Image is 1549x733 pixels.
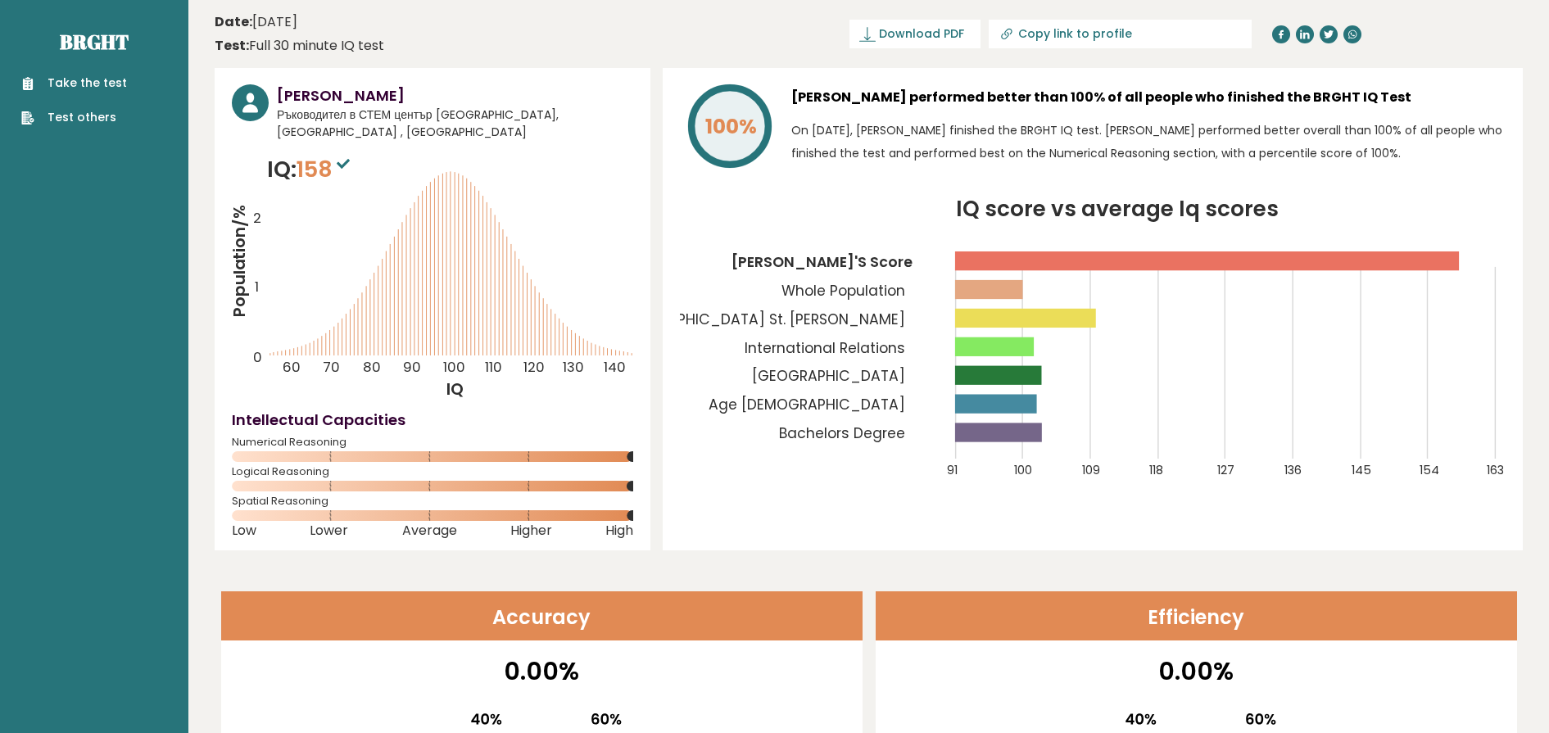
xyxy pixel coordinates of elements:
tspan: 163 [1487,462,1504,478]
h3: [PERSON_NAME] performed better than 100% of all people who finished the BRGHT IQ Test [791,84,1506,111]
span: High [605,527,633,534]
tspan: Whole Population [781,281,905,301]
p: IQ: [267,153,354,186]
span: Numerical Reasoning [232,439,633,446]
b: Test: [215,36,249,55]
tspan: Age [DEMOGRAPHIC_DATA] [709,395,905,414]
span: Ръководител в СТЕМ център [GEOGRAPHIC_DATA], [GEOGRAPHIC_DATA] , [GEOGRAPHIC_DATA] [277,106,633,141]
span: Higher [510,527,552,534]
tspan: 154 [1420,462,1439,478]
tspan: 136 [1284,462,1302,478]
h4: Intellectual Capacities [232,409,633,431]
span: Logical Reasoning [232,468,633,475]
span: Lower [310,527,348,534]
h3: [PERSON_NAME] [277,84,633,106]
header: Efficiency [876,591,1517,640]
div: Full 30 minute IQ test [215,36,384,56]
tspan: 109 [1082,462,1100,478]
tspan: 110 [485,358,502,378]
tspan: 100% [705,112,757,141]
span: Download PDF [879,25,964,43]
tspan: IQ [446,378,464,401]
a: Brght [60,29,129,55]
a: Take the test [21,75,127,92]
tspan: [PERSON_NAME]'S Score [731,252,913,272]
span: Spatial Reasoning [232,498,633,505]
tspan: 100 [443,358,465,378]
tspan: 145 [1352,462,1372,478]
tspan: [GEOGRAPHIC_DATA] [752,366,905,386]
tspan: International Relations [745,338,905,358]
p: 0.00% [232,653,852,690]
tspan: 130 [564,358,585,378]
tspan: 120 [524,358,546,378]
span: 158 [297,154,354,184]
tspan: 80 [364,358,382,378]
tspan: 1 [255,277,259,296]
tspan: 2 [253,208,261,228]
tspan: 0 [253,348,262,368]
tspan: 100 [1015,462,1033,478]
tspan: 70 [323,358,340,378]
span: Average [402,527,457,534]
time: [DATE] [215,12,297,32]
tspan: 140 [605,358,627,378]
p: On [DATE], [PERSON_NAME] finished the BRGHT IQ test. [PERSON_NAME] performed better overall than ... [791,119,1506,165]
tspan: [GEOGRAPHIC_DATA] St. [PERSON_NAME] [612,310,905,329]
tspan: IQ score vs average Iq scores [957,194,1280,224]
tspan: Population/% [228,205,251,318]
b: Date: [215,12,252,31]
tspan: 90 [403,358,421,378]
tspan: 118 [1149,462,1163,478]
tspan: 127 [1217,462,1234,478]
p: 0.00% [886,653,1506,690]
tspan: 91 [947,462,958,478]
header: Accuracy [221,591,863,640]
span: Low [232,527,256,534]
tspan: Bachelors Degree [779,423,905,443]
a: Test others [21,109,127,126]
tspan: 60 [283,358,301,378]
a: Download PDF [849,20,981,48]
